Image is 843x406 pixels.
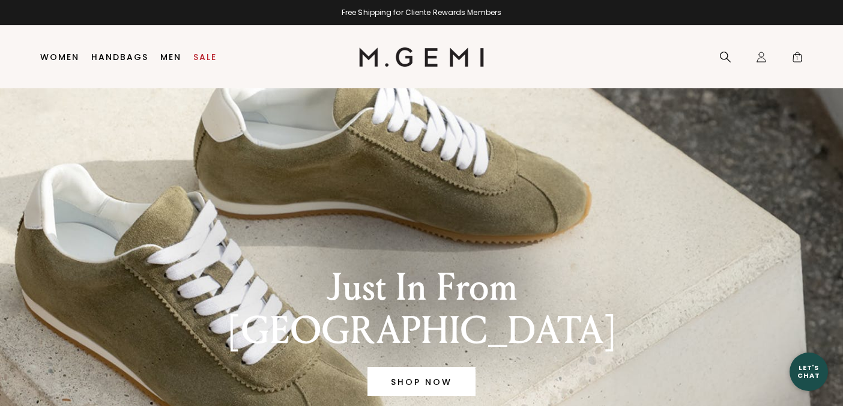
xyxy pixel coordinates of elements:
div: Just In From [GEOGRAPHIC_DATA] [199,266,644,353]
a: Women [40,52,79,62]
a: Sale [193,52,217,62]
span: 1 [791,53,803,65]
img: M.Gemi [359,47,485,67]
div: Let's Chat [790,364,828,379]
a: Banner primary button [367,367,476,396]
a: Men [160,52,181,62]
a: Handbags [91,52,148,62]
